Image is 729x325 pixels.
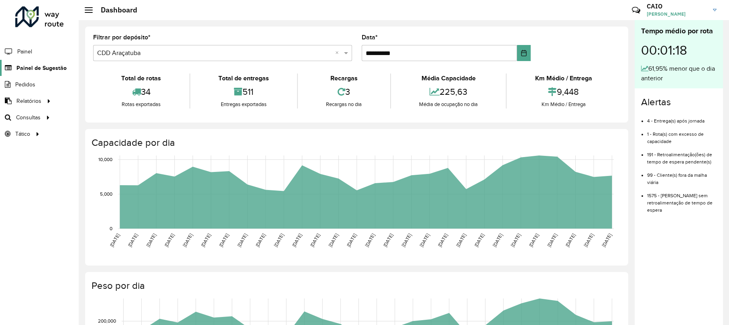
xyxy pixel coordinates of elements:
text: [DATE] [291,233,303,248]
div: Média Capacidade [393,74,504,83]
text: 0 [110,226,112,231]
div: Entregas exportadas [192,100,295,108]
h4: Peso por dia [92,280,620,292]
text: [DATE] [182,233,193,248]
text: [DATE] [145,233,157,248]
li: 1 - Rota(s) com excesso de capacidade [647,125,717,145]
text: [DATE] [109,233,120,248]
li: 4 - Entrega(s) após jornada [647,111,717,125]
div: Tempo médio por rota [641,26,717,37]
text: [DATE] [528,233,540,248]
div: Rotas exportadas [95,100,187,108]
text: [DATE] [236,233,248,248]
text: [DATE] [328,233,339,248]
text: [DATE] [583,233,595,248]
button: Choose Date [517,45,531,61]
h4: Capacidade por dia [92,137,620,149]
label: Data [362,33,378,42]
text: [DATE] [273,233,285,248]
div: 00:01:18 [641,37,717,64]
div: 3 [300,83,388,100]
text: [DATE] [419,233,430,248]
text: [DATE] [382,233,394,248]
div: Média de ocupação no dia [393,100,504,108]
span: Painel [17,47,32,56]
li: 1575 - [PERSON_NAME] sem retroalimentação de tempo de espera [647,186,717,214]
div: 61,95% menor que o dia anterior [641,64,717,83]
text: [DATE] [546,233,558,248]
text: 200,000 [98,319,116,324]
h4: Alertas [641,96,717,108]
text: [DATE] [437,233,448,248]
h2: Dashboard [93,6,137,14]
text: [DATE] [163,233,175,248]
text: [DATE] [510,233,521,248]
span: Relatórios [16,97,41,105]
span: Consultas [16,113,41,122]
div: Km Médio / Entrega [509,100,618,108]
text: [DATE] [127,233,138,248]
div: 34 [95,83,187,100]
div: Recargas [300,74,388,83]
text: [DATE] [218,233,230,248]
text: [DATE] [309,233,321,248]
span: Clear all [335,48,342,58]
span: [PERSON_NAME] [647,10,707,18]
text: 10,000 [98,157,112,162]
div: 511 [192,83,295,100]
h3: CAIO [647,2,707,10]
text: [DATE] [601,233,613,248]
div: Km Médio / Entrega [509,74,618,83]
label: Filtrar por depósito [93,33,151,42]
span: Pedidos [15,80,35,89]
li: 191 - Retroalimentação(ões) de tempo de espera pendente(s) [647,145,717,166]
div: 9,448 [509,83,618,100]
text: [DATE] [473,233,485,248]
a: Contato Rápido [627,2,645,19]
div: 225,63 [393,83,504,100]
text: [DATE] [492,233,503,248]
text: [DATE] [564,233,576,248]
text: [DATE] [346,233,357,248]
div: Recargas no dia [300,100,388,108]
text: 5,000 [100,191,112,196]
text: [DATE] [255,233,266,248]
text: [DATE] [455,233,467,248]
text: [DATE] [364,233,376,248]
li: 99 - Cliente(s) fora da malha viária [647,166,717,186]
div: Total de rotas [95,74,187,83]
span: Tático [15,130,30,138]
div: Total de entregas [192,74,295,83]
span: Painel de Sugestão [16,64,67,72]
text: [DATE] [200,233,212,248]
text: [DATE] [400,233,412,248]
